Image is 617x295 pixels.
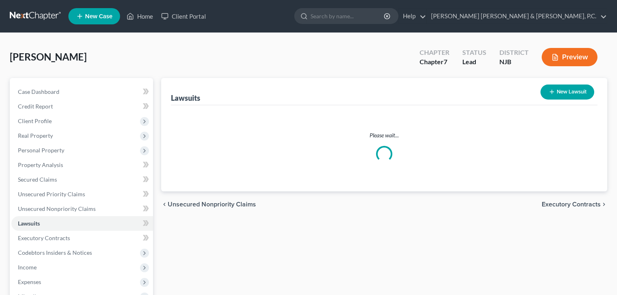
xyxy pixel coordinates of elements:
a: Property Analysis [11,158,153,172]
a: Client Portal [157,9,210,24]
a: Lawsuits [11,216,153,231]
span: Executory Contracts [18,234,70,241]
button: Preview [542,48,597,66]
button: Executory Contracts chevron_right [542,201,607,208]
span: New Case [85,13,112,20]
span: 7 [444,58,447,65]
a: Unsecured Priority Claims [11,187,153,202]
div: Status [462,48,486,57]
span: Credit Report [18,103,53,110]
div: Lead [462,57,486,67]
a: [PERSON_NAME] [PERSON_NAME] & [PERSON_NAME], P.C. [427,9,607,24]
button: New Lawsuit [540,85,594,100]
a: Case Dashboard [11,85,153,99]
a: Executory Contracts [11,231,153,245]
span: Unsecured Nonpriority Claims [18,205,96,212]
span: Expenses [18,278,41,285]
a: Secured Claims [11,172,153,187]
div: Chapter [420,48,449,57]
div: Chapter [420,57,449,67]
span: Personal Property [18,147,64,154]
span: [PERSON_NAME] [10,51,87,63]
span: Unsecured Priority Claims [18,191,85,197]
p: Please wait... [177,131,591,139]
span: Income [18,264,37,271]
a: Home [123,9,157,24]
span: Unsecured Nonpriority Claims [168,201,256,208]
span: Secured Claims [18,176,57,183]
div: District [499,48,529,57]
i: chevron_left [161,201,168,208]
div: NJB [499,57,529,67]
span: Client Profile [18,117,52,124]
a: Unsecured Nonpriority Claims [11,202,153,216]
span: Codebtors Insiders & Notices [18,249,92,256]
span: Case Dashboard [18,88,59,95]
a: Credit Report [11,99,153,114]
a: Help [399,9,426,24]
i: chevron_right [601,201,607,208]
input: Search by name... [311,9,385,24]
span: Lawsuits [18,220,40,227]
span: Executory Contracts [542,201,601,208]
span: Real Property [18,132,53,139]
span: Property Analysis [18,161,63,168]
div: Lawsuits [171,93,200,103]
button: chevron_left Unsecured Nonpriority Claims [161,201,256,208]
